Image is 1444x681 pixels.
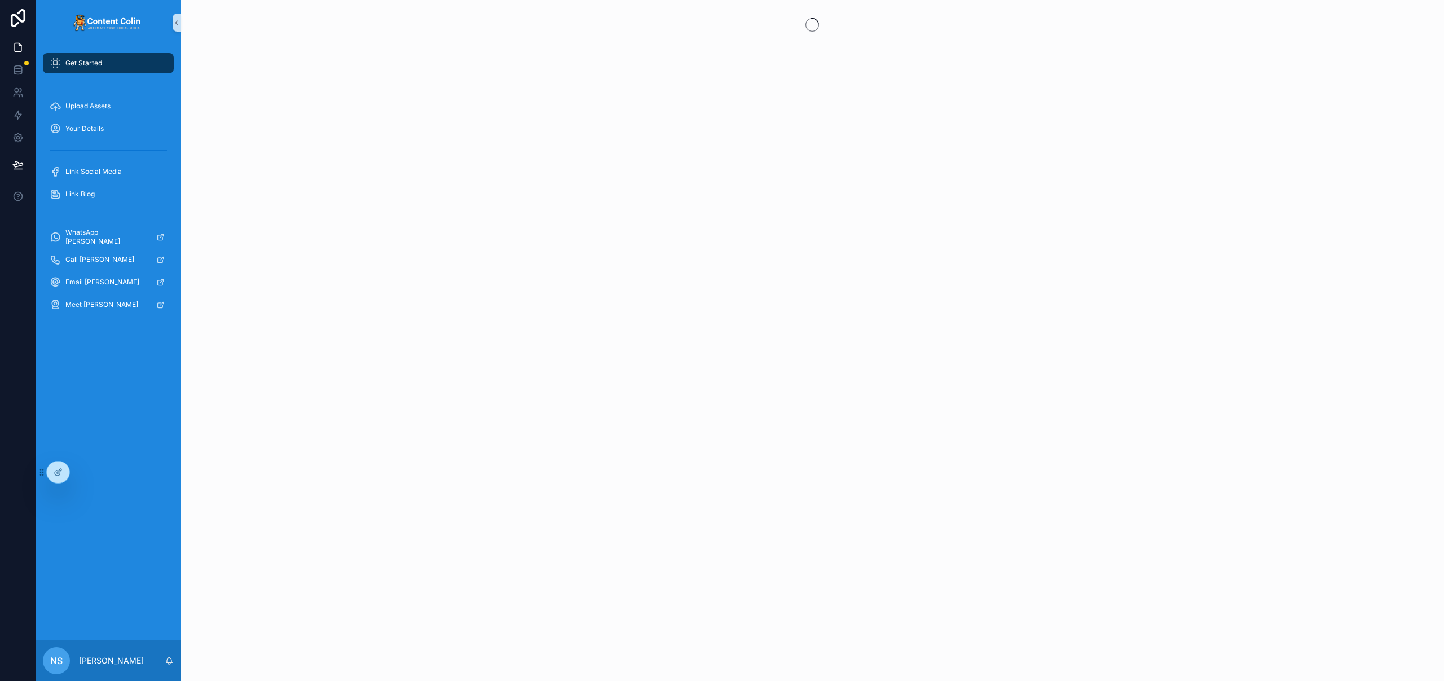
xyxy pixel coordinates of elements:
a: Upload Assets [43,96,174,116]
a: Your Details [43,118,174,139]
span: Upload Assets [65,102,111,111]
a: Get Started [43,53,174,73]
span: Meet [PERSON_NAME] [65,300,138,309]
a: Email [PERSON_NAME] [43,272,174,292]
span: Link Social Media [65,167,122,176]
a: Link Blog [43,184,174,204]
span: Link Blog [65,190,95,199]
span: Email [PERSON_NAME] [65,278,139,287]
img: App logo [73,14,143,32]
span: Your Details [65,124,104,133]
span: WhatsApp [PERSON_NAME] [65,228,147,246]
div: scrollable content [36,45,180,329]
a: WhatsApp [PERSON_NAME] [43,227,174,247]
a: Meet [PERSON_NAME] [43,295,174,315]
span: Get Started [65,59,102,68]
span: NS [50,654,63,667]
span: Call [PERSON_NAME] [65,255,134,264]
a: Link Social Media [43,161,174,182]
p: [PERSON_NAME] [79,655,144,666]
a: Call [PERSON_NAME] [43,249,174,270]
